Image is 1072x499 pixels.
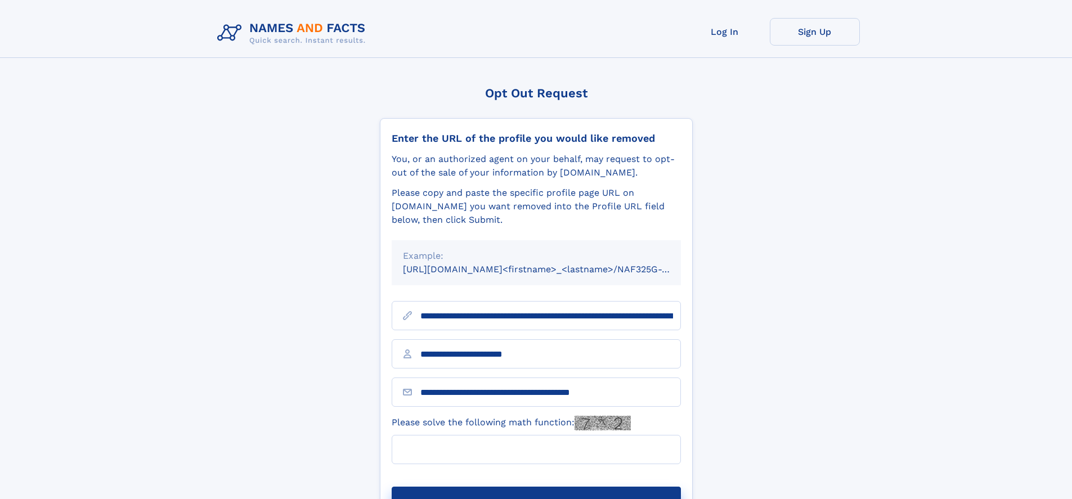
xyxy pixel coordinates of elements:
label: Please solve the following math function: [392,416,631,430]
small: [URL][DOMAIN_NAME]<firstname>_<lastname>/NAF325G-xxxxxxxx [403,264,702,275]
div: You, or an authorized agent on your behalf, may request to opt-out of the sale of your informatio... [392,152,681,179]
img: Logo Names and Facts [213,18,375,48]
a: Sign Up [770,18,860,46]
a: Log In [680,18,770,46]
div: Example: [403,249,670,263]
div: Please copy and paste the specific profile page URL on [DOMAIN_NAME] you want removed into the Pr... [392,186,681,227]
div: Opt Out Request [380,86,693,100]
div: Enter the URL of the profile you would like removed [392,132,681,145]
